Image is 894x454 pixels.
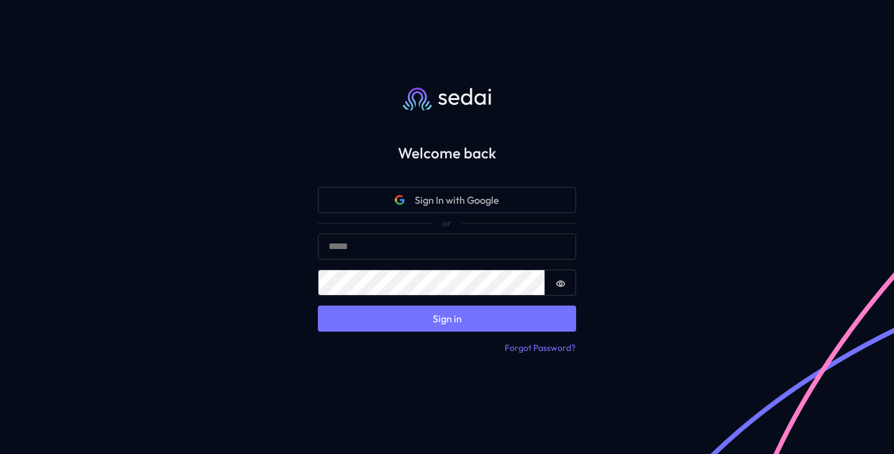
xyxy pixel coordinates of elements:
[504,342,576,355] button: Forgot Password?
[298,144,596,162] h2: Welcome back
[545,270,576,296] button: Show password
[318,187,576,213] button: Google iconSign In with Google
[415,193,499,207] span: Sign In with Google
[318,306,576,332] button: Sign in
[395,195,405,205] svg: Google icon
